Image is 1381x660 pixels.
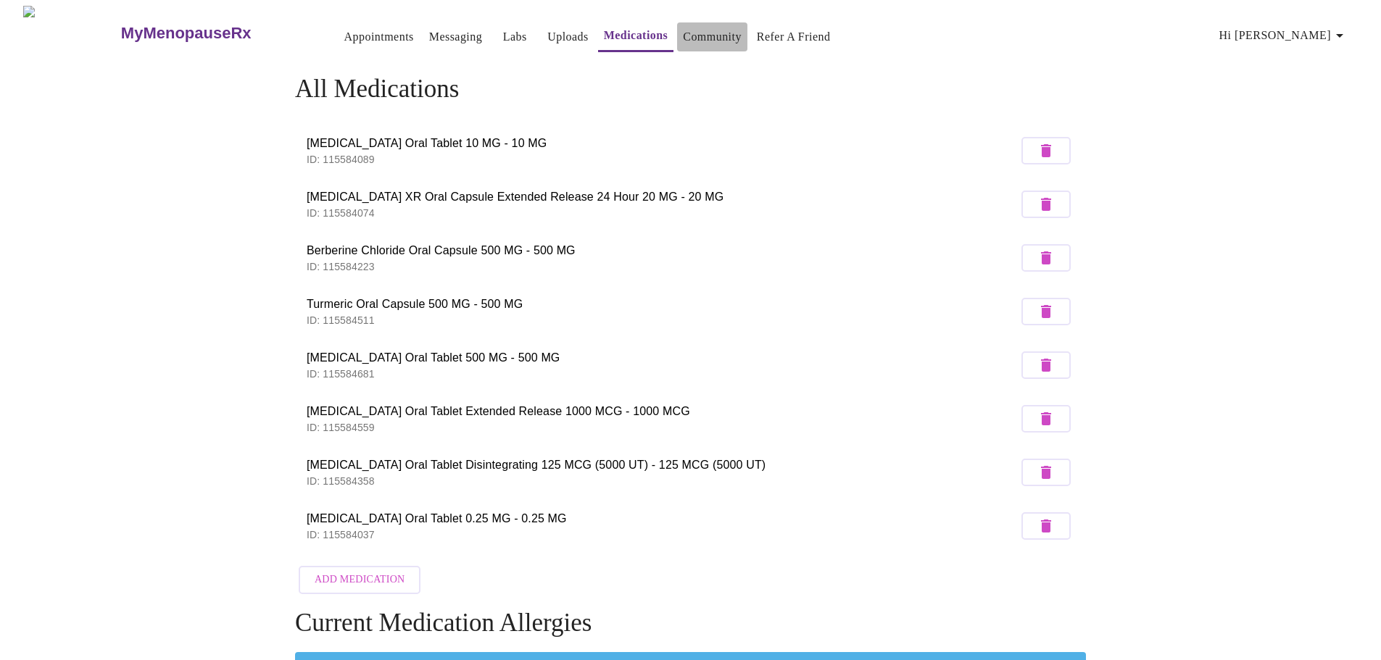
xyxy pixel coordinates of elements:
[542,22,594,51] button: Uploads
[307,152,1018,167] p: ID: 115584089
[423,22,488,51] button: Messaging
[598,21,674,52] button: Medications
[121,24,252,43] h3: MyMenopauseRx
[307,456,1018,474] span: [MEDICAL_DATA] Oral Tablet Disintegrating 125 MCG (5000 UT) - 125 MCG (5000 UT)
[492,22,538,51] button: Labs
[547,27,589,47] a: Uploads
[315,571,405,589] span: Add Medication
[604,25,668,46] a: Medications
[307,420,1018,435] p: ID: 115584559
[339,22,420,51] button: Appointments
[299,566,420,594] button: Add Medication
[683,27,742,47] a: Community
[1214,21,1354,50] button: Hi [PERSON_NAME]
[307,313,1018,327] p: ID: 115584511
[307,349,1018,367] span: [MEDICAL_DATA] Oral Tablet 500 MG - 500 MG
[23,6,119,60] img: MyMenopauseRx Logo
[307,527,1018,542] p: ID: 115584037
[307,367,1018,381] p: ID: 115584681
[344,27,414,47] a: Appointments
[429,27,482,47] a: Messaging
[119,8,309,59] a: MyMenopauseRx
[307,206,1018,220] p: ID: 115584074
[677,22,747,51] button: Community
[503,27,527,47] a: Labs
[307,296,1018,313] span: Turmeric Oral Capsule 500 MG - 500 MG
[307,188,1018,206] span: [MEDICAL_DATA] XR Oral Capsule Extended Release 24 Hour 20 MG - 20 MG
[751,22,837,51] button: Refer a Friend
[307,242,1018,259] span: Berberine Chloride Oral Capsule 500 MG - 500 MG
[307,403,1018,420] span: [MEDICAL_DATA] Oral Tablet Extended Release 1000 MCG - 1000 MCG
[1219,25,1348,46] span: Hi [PERSON_NAME]
[295,609,1086,638] h4: Current Medication Allergies
[307,510,1018,527] span: [MEDICAL_DATA] Oral Tablet 0.25 MG - 0.25 MG
[307,259,1018,274] p: ID: 115584223
[307,474,1018,488] p: ID: 115584358
[757,27,831,47] a: Refer a Friend
[295,75,1086,104] h4: All Medications
[307,135,1018,152] span: [MEDICAL_DATA] Oral Tablet 10 MG - 10 MG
